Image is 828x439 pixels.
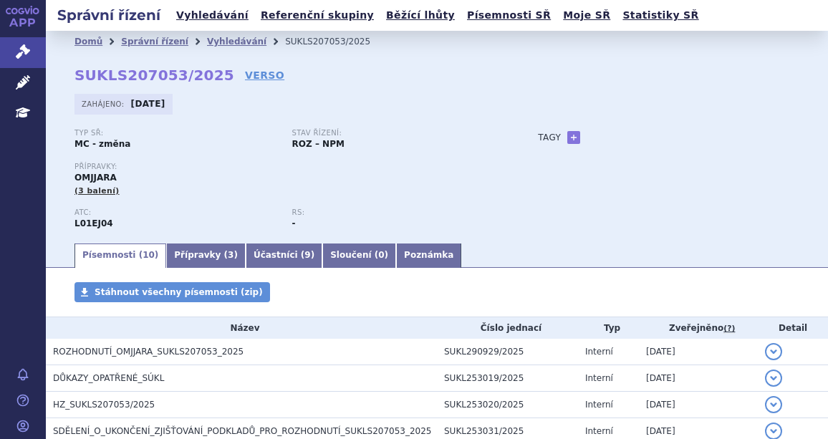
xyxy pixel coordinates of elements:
[538,129,561,146] h3: Tagy
[292,129,496,138] p: Stav řízení:
[46,5,172,25] h2: Správní řízení
[382,6,459,25] a: Běžící lhůty
[74,243,166,268] a: Písemnosti (10)
[765,396,782,413] button: detail
[585,426,613,436] span: Interní
[172,6,253,25] a: Vyhledávání
[639,339,758,365] td: [DATE]
[245,68,284,82] a: VERSO
[292,218,296,228] strong: -
[437,392,578,418] td: SUKL253020/2025
[322,243,396,268] a: Sloučení (0)
[292,208,496,217] p: RS:
[578,317,639,339] th: Typ
[74,37,102,47] a: Domů
[256,6,378,25] a: Referenční skupiny
[292,139,345,149] strong: ROZ – NPM
[53,400,155,410] span: HZ_SUKLS207053/2025
[131,99,165,109] strong: [DATE]
[567,131,580,144] a: +
[53,426,431,436] span: SDĚLENÍ_O_UKONČENÍ_ZJIŠŤOVÁNÍ_PODKLADŮ_PRO_ROZHODNUTÍ_SUKLS207053_2025
[53,347,244,357] span: ROZHODNUTÍ_OMJJARA_SUKLS207053_2025
[74,163,509,171] p: Přípravky:
[46,317,437,339] th: Název
[228,250,234,260] span: 3
[121,37,188,47] a: Správní řízení
[585,373,613,383] span: Interní
[82,98,127,110] span: Zahájeno:
[285,31,389,52] li: SUKLS207053/2025
[74,67,234,84] strong: SUKLS207053/2025
[74,129,278,138] p: Typ SŘ:
[639,317,758,339] th: Zveřejněno
[559,6,615,25] a: Moje SŘ
[639,365,758,392] td: [DATE]
[618,6,703,25] a: Statistiky SŘ
[437,339,578,365] td: SUKL290929/2025
[95,287,263,297] span: Stáhnout všechny písemnosti (zip)
[143,250,155,260] span: 10
[765,343,782,360] button: detail
[166,243,246,268] a: Přípravky (3)
[758,317,828,339] th: Detail
[723,324,735,334] abbr: (?)
[74,186,120,196] span: (3 balení)
[585,347,613,357] span: Interní
[74,218,113,228] strong: MOMELOTINIB
[437,317,578,339] th: Číslo jednací
[53,373,164,383] span: DŮKAZY_OPATŘENÉ_SÚKL
[246,243,322,268] a: Účastníci (9)
[378,250,384,260] span: 0
[207,37,266,47] a: Vyhledávání
[463,6,555,25] a: Písemnosti SŘ
[437,365,578,392] td: SUKL253019/2025
[639,392,758,418] td: [DATE]
[765,370,782,387] button: detail
[74,208,278,217] p: ATC:
[304,250,310,260] span: 9
[74,282,270,302] a: Stáhnout všechny písemnosti (zip)
[585,400,613,410] span: Interní
[74,139,130,149] strong: MC - změna
[396,243,461,268] a: Poznámka
[74,173,117,183] span: OMJJARA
